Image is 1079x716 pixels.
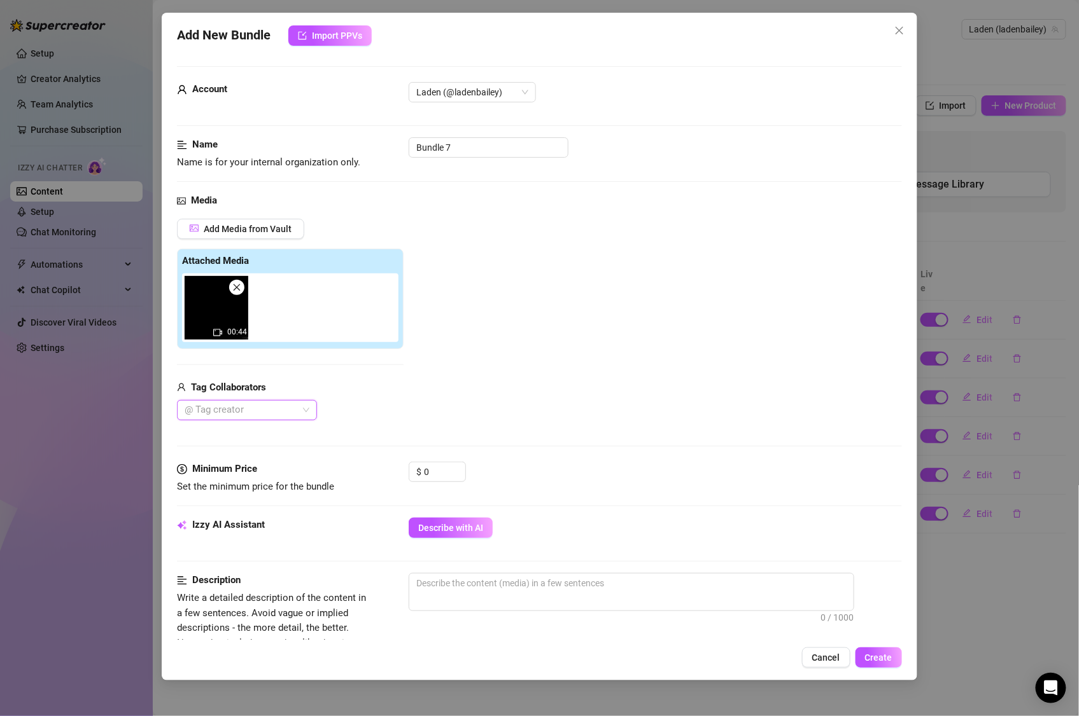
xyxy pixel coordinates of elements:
span: Import PPVs [312,31,362,41]
span: user [177,380,186,396]
span: picture [190,224,199,233]
div: Open Intercom Messenger [1036,673,1066,703]
span: Name is for your internal organization only. [177,156,360,168]
strong: Tag Collaborators [191,382,266,393]
span: close [232,283,241,292]
span: 00:44 [227,327,247,336]
span: Add Media from Vault [204,224,292,234]
strong: Account [192,83,227,95]
span: Close [889,25,910,36]
img: media [185,276,248,340]
span: Set the minimum price for the bundle [177,481,334,492]
button: Close [889,20,910,41]
strong: Izzy AI Assistant [192,519,265,530]
span: Write a detailed description of the content in a few sentences. Avoid vague or implied descriptio... [177,592,367,663]
span: Cancel [812,652,840,663]
span: picture [177,193,186,209]
strong: Media [191,195,217,206]
span: Laden (@ladenbailey) [416,83,528,102]
span: Add New Bundle [177,25,271,46]
input: Enter a name [409,137,568,158]
span: align-left [177,573,187,588]
strong: Minimum Price [192,463,257,474]
span: video-camera [213,328,222,337]
strong: Description [192,574,241,586]
span: Create [865,652,892,663]
span: align-left [177,137,187,153]
span: dollar [177,462,187,477]
button: Import PPVs [288,25,372,46]
span: close [894,25,905,36]
button: Add Media from Vault [177,219,304,239]
span: import [298,31,307,40]
span: user [177,82,187,97]
strong: Name [192,139,218,150]
strong: Attached Media [182,255,249,266]
span: Describe with AI [418,523,483,533]
button: Cancel [802,647,850,668]
div: 00:44 [185,276,248,340]
button: Describe with AI [409,518,493,538]
button: Create [856,647,902,668]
